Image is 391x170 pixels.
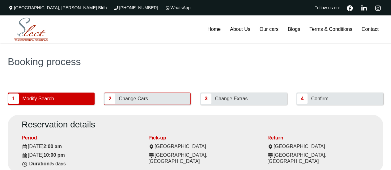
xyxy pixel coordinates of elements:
[148,135,250,141] div: Pick-up
[113,5,158,10] a: [PHONE_NUMBER]
[22,161,131,167] div: 5 days
[296,93,383,105] button: 4 Confirm
[117,93,150,105] span: Change Cars
[305,15,357,43] a: Terms & Conditions
[8,57,383,67] h1: Booking process
[309,93,330,105] span: Confirm
[359,4,369,11] a: Linkedin
[201,93,211,104] span: 3
[200,93,287,105] button: 3 Change Extras
[148,143,250,150] div: [GEOGRAPHIC_DATA]
[20,93,56,105] span: Modify Search
[267,135,369,141] div: Return
[22,135,131,141] div: Period
[43,152,65,158] strong: 10:00 pm
[283,15,305,43] a: Blogs
[164,5,191,10] a: WhatsApp
[22,143,131,150] div: [DATE]
[357,15,383,43] a: Contact
[372,4,383,11] a: Instagram
[9,16,53,43] img: Select Rent a Car
[22,119,369,130] h2: Reservation details
[255,15,283,43] a: Our cars
[29,161,51,166] strong: Duration:
[8,93,95,105] button: 1 Modify Search
[8,93,19,104] span: 1
[22,152,131,158] div: [DATE]
[203,15,225,43] a: Home
[148,152,250,164] div: [GEOGRAPHIC_DATA], [GEOGRAPHIC_DATA]
[43,144,62,149] strong: 2:00 am
[267,143,369,150] div: [GEOGRAPHIC_DATA]
[297,93,308,104] span: 4
[213,93,250,105] span: Change Extras
[267,152,369,164] div: [GEOGRAPHIC_DATA], [GEOGRAPHIC_DATA]
[225,15,255,43] a: About Us
[344,4,355,11] a: Facebook
[105,93,115,104] span: 2
[104,93,191,105] button: 2 Change Cars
